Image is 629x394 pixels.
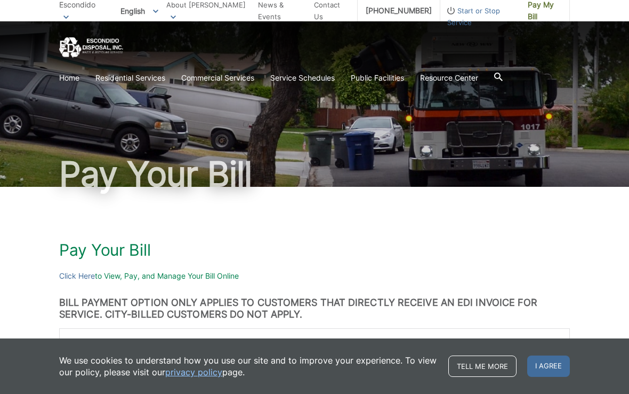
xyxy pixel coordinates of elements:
a: Resource Center [420,72,478,84]
h3: BILL PAYMENT OPTION ONLY APPLIES TO CUSTOMERS THAT DIRECTLY RECEIVE AN EDI INVOICE FOR SERVICE. C... [59,297,570,320]
a: Tell me more [448,356,517,377]
span: English [112,2,166,20]
p: to View, Pay, and Manage Your Bill Online [59,270,570,282]
a: Home [59,72,79,84]
h1: Pay Your Bill [59,240,570,259]
a: Click Here [59,270,95,282]
a: Service Schedules [270,72,335,84]
a: Residential Services [95,72,165,84]
p: We use cookies to understand how you use our site and to improve your experience. To view our pol... [59,354,438,378]
a: privacy policy [165,366,222,378]
a: Public Facilities [351,72,404,84]
span: I agree [527,356,570,377]
a: Commercial Services [181,72,254,84]
a: EDCD logo. Return to the homepage. [59,37,123,58]
h1: Pay Your Bill [59,157,570,191]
